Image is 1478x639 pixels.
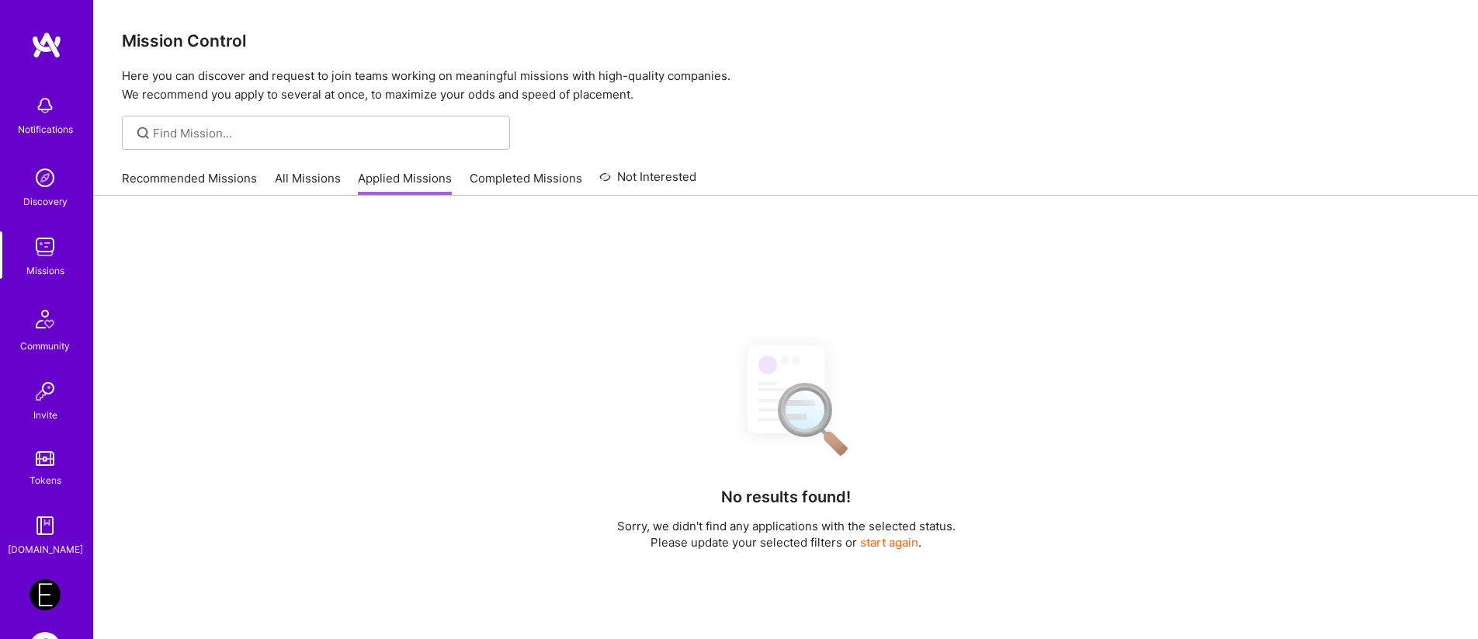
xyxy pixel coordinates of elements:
img: discovery [29,162,61,193]
p: Here you can discover and request to join teams working on meaningful missions with high-quality ... [122,67,1450,104]
img: teamwork [29,231,61,262]
a: Not Interested [599,168,696,196]
img: No Results [720,331,852,467]
h4: No results found! [721,488,851,506]
img: tokens [36,451,54,466]
div: Community [20,338,70,354]
a: Recommended Missions [122,170,257,196]
div: Notifications [18,121,73,137]
p: Sorry, we didn't find any applications with the selected status. [617,518,956,534]
div: Tokens [29,472,61,488]
img: logo [31,31,62,59]
i: icon SearchGrey [134,124,152,142]
input: Find Mission... [153,125,498,141]
img: guide book [29,510,61,541]
a: All Missions [275,170,341,196]
div: Missions [26,262,64,279]
p: Please update your selected filters or . [617,534,956,550]
img: Invite [29,376,61,407]
div: Invite [33,407,57,423]
a: Endeavor: Data Team- 3338DES275 [26,579,64,610]
a: Completed Missions [470,170,582,196]
button: start again [860,534,918,550]
a: Applied Missions [358,170,452,196]
div: [DOMAIN_NAME] [8,541,83,557]
img: Community [26,300,64,338]
img: bell [29,90,61,121]
h3: Mission Control [122,31,1450,50]
div: Discovery [23,193,68,210]
img: Endeavor: Data Team- 3338DES275 [29,579,61,610]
